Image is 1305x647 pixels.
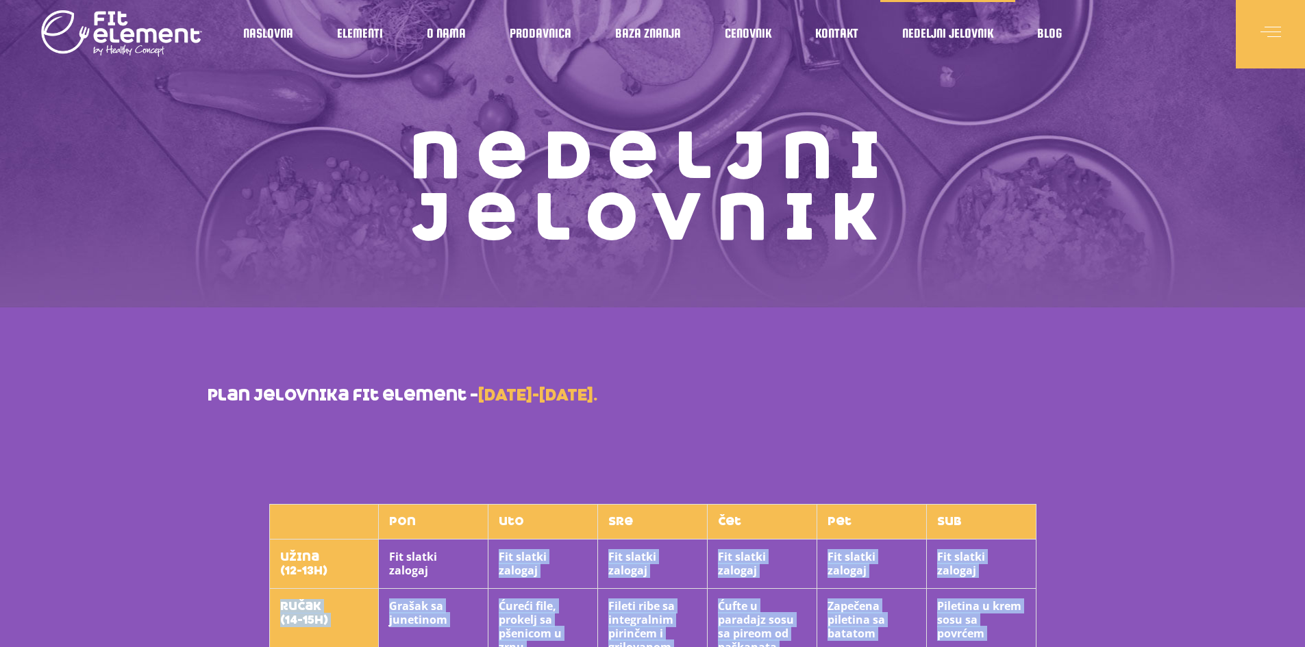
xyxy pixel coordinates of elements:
th: sub [926,505,1036,540]
th: Fit slatki zalogaj [817,540,926,589]
span: Baza znanja [615,30,681,37]
span: Prodavnica [510,30,571,37]
th: čet [707,505,817,540]
th: Fit slatki zalogaj [598,540,708,589]
p: plan jelovnika fit element – [208,383,1098,408]
th: sre [598,505,708,540]
span: Naslovna [243,30,293,37]
th: užina (12-13h) [269,540,379,589]
strong: [DATE]-[DATE]. [478,385,597,405]
th: Fit slatki zalogaj [379,540,488,589]
th: uto [488,505,598,540]
th: Fit slatki zalogaj [707,540,817,589]
img: logo light [41,6,202,61]
th: Fit slatki zalogaj [488,540,598,589]
span: Kontakt [815,30,858,37]
th: Fit slatki zalogaj [926,540,1036,589]
h1: Nedeljni jelovnik [208,126,1098,249]
span: Elementi [337,30,383,37]
span: Nedeljni jelovnik [902,30,993,37]
span: Cenovnik [725,30,771,37]
th: pon [379,505,488,540]
span: Blog [1037,30,1062,37]
span: O nama [427,30,466,37]
th: pet [817,505,926,540]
